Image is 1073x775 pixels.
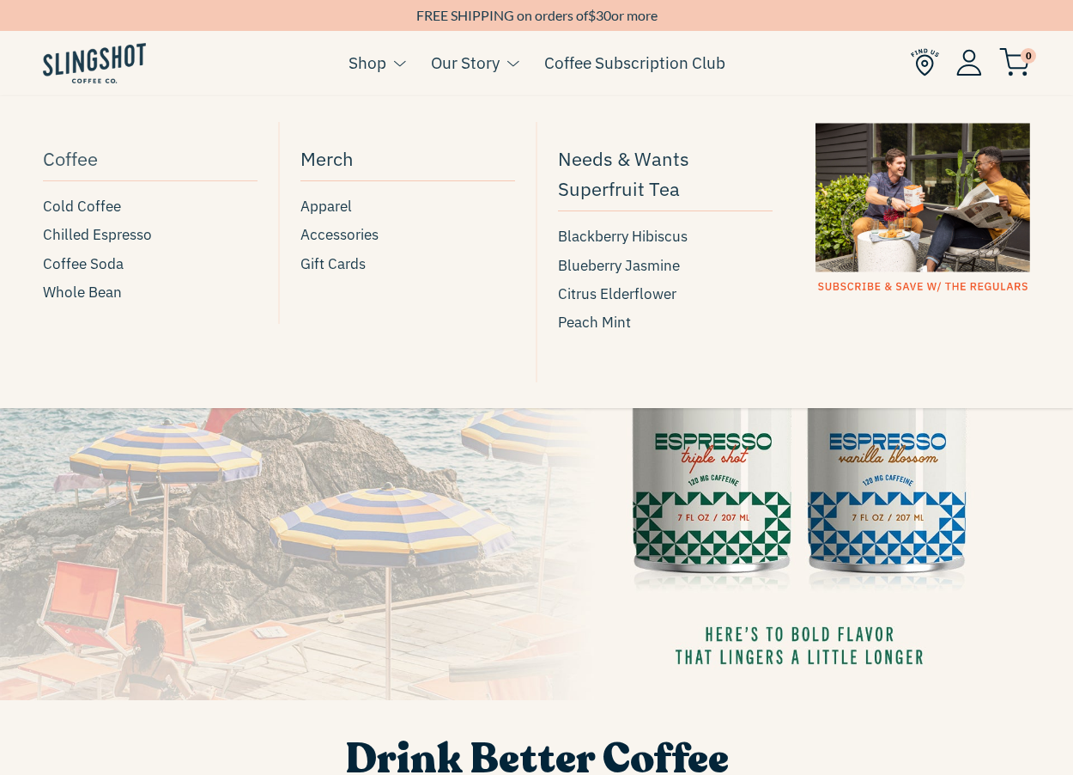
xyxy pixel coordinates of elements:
[43,253,124,276] span: Coffee Soda
[999,48,1030,76] img: cart
[558,254,680,278] span: Blueberry Jasmine
[558,283,773,306] a: Citrus Elderflower
[43,281,258,304] a: Whole Bean
[300,195,515,218] a: Apparel
[558,139,773,211] a: Needs & Wants Superfruit Tea
[558,311,773,334] a: Peach Mint
[43,195,258,218] a: Cold Coffee
[43,195,121,218] span: Cold Coffee
[300,223,379,247] span: Accessories
[1021,48,1036,64] span: 0
[43,139,258,181] a: Coffee
[300,253,515,276] a: Gift Cards
[300,139,515,181] a: Merch
[558,254,773,278] a: Blueberry Jasmine
[544,50,725,76] a: Coffee Subscription Club
[999,52,1030,73] a: 0
[43,143,98,174] span: Coffee
[558,283,676,306] span: Citrus Elderflower
[596,7,611,23] span: 30
[431,50,500,76] a: Our Story
[588,7,596,23] span: $
[558,143,773,204] span: Needs & Wants Superfruit Tea
[911,48,939,76] img: Find Us
[43,253,258,276] a: Coffee Soda
[43,223,152,247] span: Chilled Espresso
[558,225,688,248] span: Blackberry Hibiscus
[300,223,515,247] a: Accessories
[300,143,354,174] span: Merch
[956,49,982,76] img: Account
[43,281,122,304] span: Whole Bean
[558,225,773,248] a: Blackberry Hibiscus
[300,253,366,276] span: Gift Cards
[349,50,386,76] a: Shop
[300,195,352,218] span: Apparel
[558,311,631,334] span: Peach Mint
[43,223,258,247] a: Chilled Espresso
